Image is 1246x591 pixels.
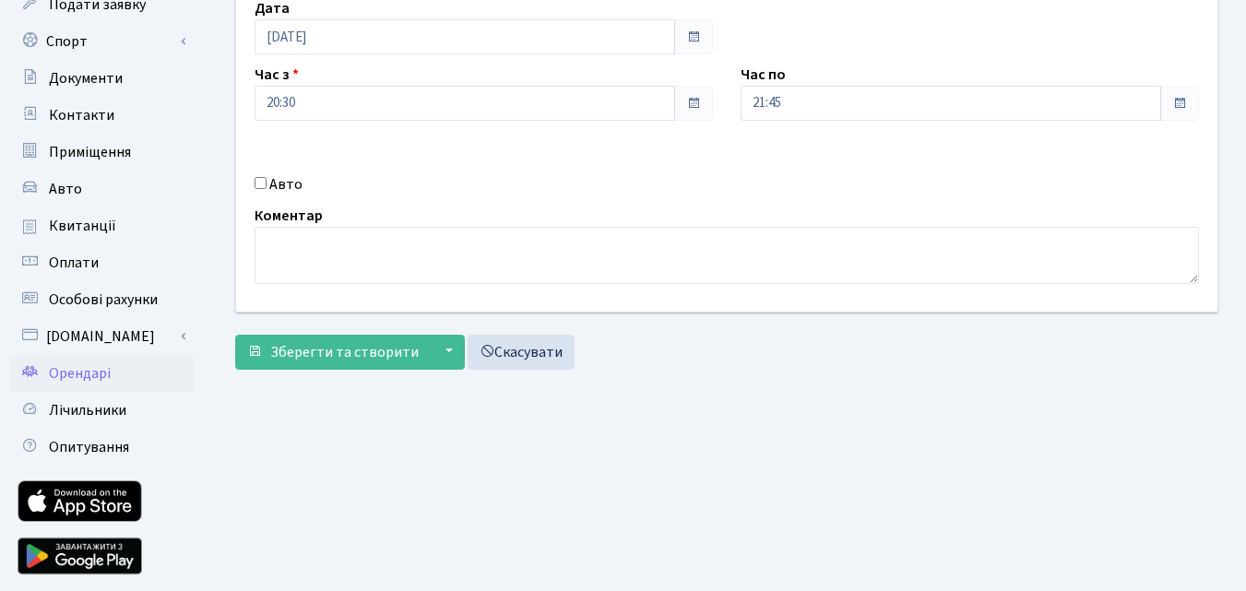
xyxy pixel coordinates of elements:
[9,244,194,281] a: Оплати
[270,342,419,362] span: Зберегти та створити
[468,335,575,370] a: Скасувати
[49,437,129,457] span: Опитування
[49,400,126,420] span: Лічильники
[9,134,194,171] a: Приміщення
[9,355,194,392] a: Орендарі
[9,207,194,244] a: Квитанції
[9,281,194,318] a: Особові рахунки
[9,97,194,134] a: Контакти
[49,142,131,162] span: Приміщення
[9,429,194,466] a: Опитування
[49,363,111,384] span: Орендарі
[9,392,194,429] a: Лічильники
[49,179,82,199] span: Авто
[9,23,194,60] a: Спорт
[49,68,123,89] span: Документи
[49,105,114,125] span: Контакти
[741,64,786,86] label: Час по
[49,290,158,310] span: Особові рахунки
[9,171,194,207] a: Авто
[255,64,299,86] label: Час з
[9,60,194,97] a: Документи
[49,216,116,236] span: Квитанції
[235,335,431,370] button: Зберегти та створити
[255,205,323,227] label: Коментар
[269,173,303,195] label: Авто
[49,253,99,273] span: Оплати
[9,318,194,355] a: [DOMAIN_NAME]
